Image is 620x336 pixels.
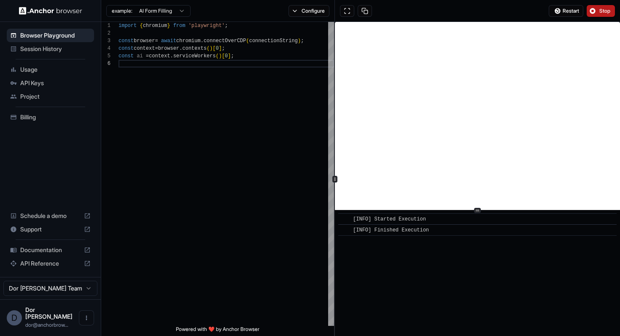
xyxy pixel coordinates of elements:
[167,23,170,29] span: }
[176,326,259,336] span: Powered with ❤️ by Anchor Browser
[216,46,218,51] span: 0
[358,5,372,17] button: Copy session ID
[340,5,354,17] button: Open in full screen
[342,226,347,234] span: ​
[20,31,91,40] span: Browser Playground
[119,53,134,59] span: const
[119,46,134,51] span: const
[25,322,68,328] span: dor@anchorbrowser.io
[112,8,132,14] span: example:
[298,38,301,44] span: )
[587,5,615,17] button: Stop
[225,53,228,59] span: 0
[7,243,94,257] div: Documentation
[25,306,73,320] span: Dor Dankner
[19,7,82,15] img: Anchor Logo
[210,46,213,51] span: )
[134,46,155,51] span: context
[173,23,186,29] span: from
[149,53,170,59] span: context
[155,38,158,44] span: =
[301,38,304,44] span: ;
[79,310,94,325] button: Open menu
[219,46,222,51] span: ]
[20,79,91,87] span: API Keys
[216,53,218,59] span: (
[353,227,429,233] span: [INFO] Finished Execution
[173,53,216,59] span: serviceWorkers
[176,38,201,44] span: chromium
[353,216,426,222] span: [INFO] Started Execution
[222,53,225,59] span: [
[189,23,225,29] span: 'playwright'
[119,38,134,44] span: const
[7,257,94,270] div: API Reference
[101,22,111,30] div: 1
[134,38,155,44] span: browser
[158,46,179,51] span: browser
[20,65,91,74] span: Usage
[7,209,94,223] div: Schedule a demo
[20,113,91,121] span: Billing
[549,5,583,17] button: Restart
[7,42,94,56] div: Session History
[246,38,249,44] span: (
[119,23,137,29] span: import
[200,38,203,44] span: .
[7,76,94,90] div: API Keys
[101,60,111,67] div: 6
[7,29,94,42] div: Browser Playground
[213,46,216,51] span: [
[20,246,81,254] span: Documentation
[599,8,611,14] span: Stop
[207,46,210,51] span: (
[20,92,91,101] span: Project
[563,8,579,14] span: Restart
[342,215,347,223] span: ​
[219,53,222,59] span: )
[20,259,81,268] span: API Reference
[101,52,111,60] div: 5
[288,5,329,17] button: Configure
[249,38,298,44] span: connectionString
[182,46,207,51] span: contexts
[222,46,225,51] span: ;
[101,30,111,37] div: 2
[228,53,231,59] span: ]
[204,38,246,44] span: connectOverCDP
[179,46,182,51] span: .
[7,110,94,124] div: Billing
[20,212,81,220] span: Schedule a demo
[7,90,94,103] div: Project
[146,53,149,59] span: =
[231,53,234,59] span: ;
[101,45,111,52] div: 4
[140,23,143,29] span: {
[155,46,158,51] span: =
[20,45,91,53] span: Session History
[7,310,22,325] div: D
[225,23,228,29] span: ;
[137,53,143,59] span: ai
[20,225,81,234] span: Support
[143,23,167,29] span: chromium
[161,38,176,44] span: await
[101,37,111,45] div: 3
[7,63,94,76] div: Usage
[170,53,173,59] span: .
[7,223,94,236] div: Support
